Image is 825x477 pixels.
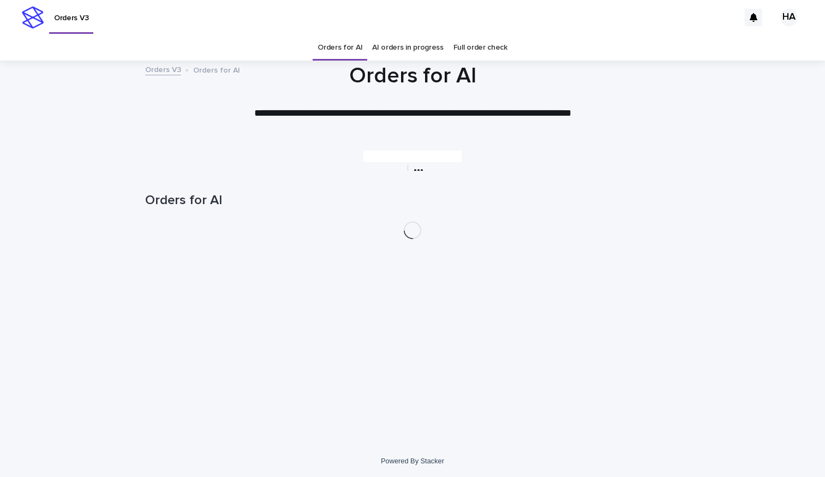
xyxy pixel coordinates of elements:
[22,7,44,28] img: stacker-logo-s-only.png
[193,63,240,75] p: Orders for AI
[318,35,362,61] a: Orders for AI
[453,35,507,61] a: Full order check
[145,193,680,208] h1: Orders for AI
[372,35,444,61] a: AI orders in progress
[145,96,680,122] h1: Orders for AI
[780,9,798,26] div: HA
[145,63,181,75] a: Orders V3
[385,458,440,464] a: Powered By Stacker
